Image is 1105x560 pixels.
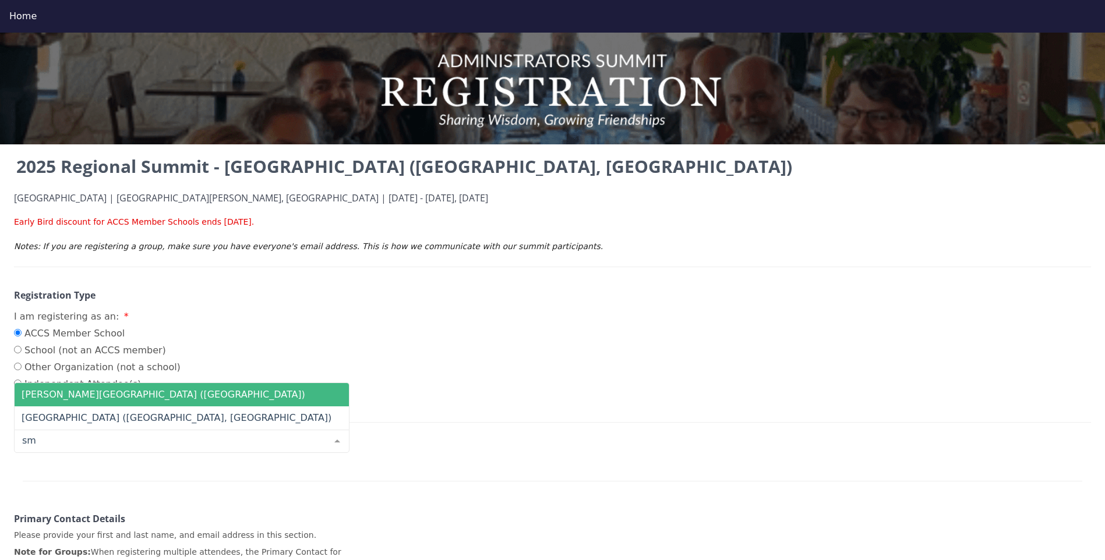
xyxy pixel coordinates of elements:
[14,346,22,353] input: School (not an ACCS member)
[14,327,181,341] label: ACCS Member School
[22,412,331,423] span: [GEOGRAPHIC_DATA] ([GEOGRAPHIC_DATA], [GEOGRAPHIC_DATA])
[19,435,326,446] input: Select your school.
[14,343,181,357] label: School (not an ACCS member)
[14,289,96,302] strong: Registration Type
[14,360,181,374] label: Other Organization (not a school)
[14,217,254,226] span: Early Bird discount for ACCS Member Schools ends [DATE].
[14,363,22,370] input: Other Organization (not a school)
[14,529,349,541] p: Please provide your first and last name, and email address in this section.
[14,547,91,557] strong: Note for Groups:
[9,9,1096,23] div: Home
[14,242,603,251] em: Notes: If you are registering a group, make sure you have everyone's email address. This is how w...
[14,193,1091,204] h4: [GEOGRAPHIC_DATA] | [GEOGRAPHIC_DATA][PERSON_NAME], [GEOGRAPHIC_DATA] | [DATE] - [DATE], [DATE]
[14,311,119,322] span: I am registering as an:
[22,389,305,400] span: [PERSON_NAME][GEOGRAPHIC_DATA] ([GEOGRAPHIC_DATA])
[14,329,22,336] input: ACCS Member School
[14,154,1091,179] h2: 2025 Regional Summit - [GEOGRAPHIC_DATA] ([GEOGRAPHIC_DATA], [GEOGRAPHIC_DATA])
[14,377,181,391] label: Independent Attendee(s)
[14,380,22,387] input: Independent Attendee(s)
[14,512,125,525] strong: Primary Contact Details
